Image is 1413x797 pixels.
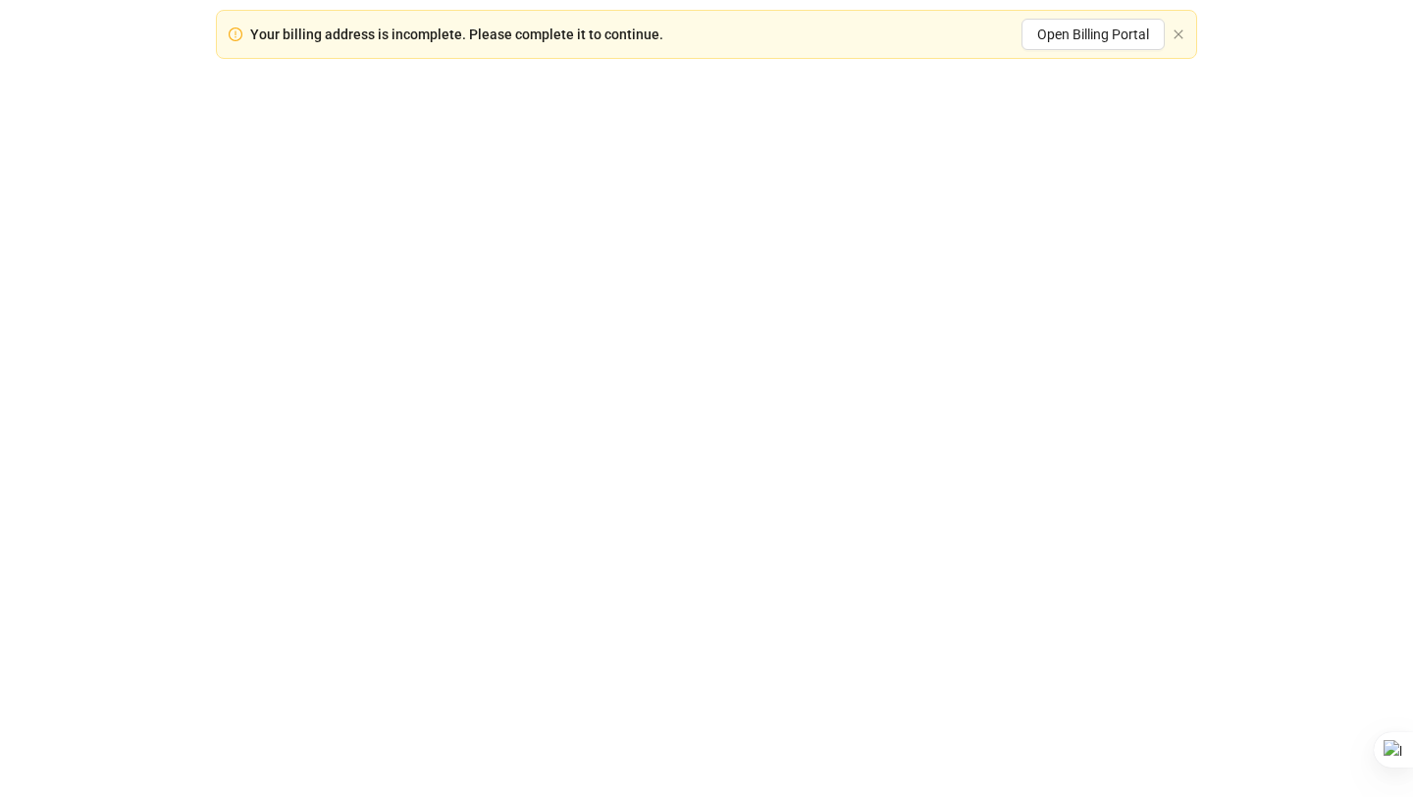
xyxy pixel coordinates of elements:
div: Your billing address is incomplete. Please complete it to continue. [250,24,663,45]
button: close [1173,28,1184,41]
span: close [1173,28,1184,40]
span: exclamation-circle [229,27,242,41]
button: Open Billing Portal [1021,19,1165,50]
span: Open Billing Portal [1037,27,1149,42]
